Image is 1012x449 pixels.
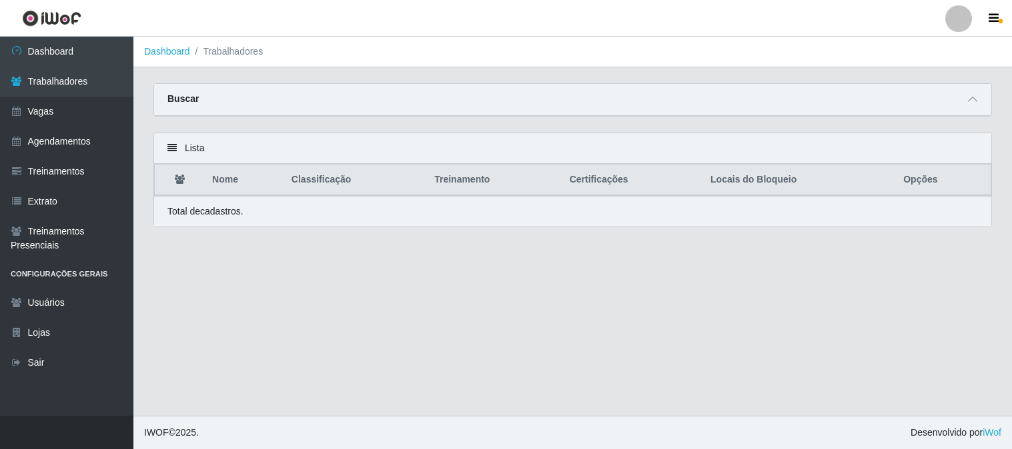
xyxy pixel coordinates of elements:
[983,427,1001,438] a: iWof
[133,37,1012,67] nav: breadcrumb
[167,205,243,219] p: Total de cadastros.
[204,165,284,196] th: Nome
[426,165,562,196] th: Treinamento
[144,46,190,57] a: Dashboard
[911,426,1001,440] span: Desenvolvido por
[895,165,991,196] th: Opções
[702,165,895,196] th: Locais do Bloqueio
[167,93,199,104] strong: Buscar
[144,426,199,440] span: © 2025 .
[190,45,264,59] li: Trabalhadores
[22,10,81,27] img: CoreUI Logo
[562,165,702,196] th: Certificações
[144,427,169,438] span: IWOF
[284,165,426,196] th: Classificação
[154,133,991,164] div: Lista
